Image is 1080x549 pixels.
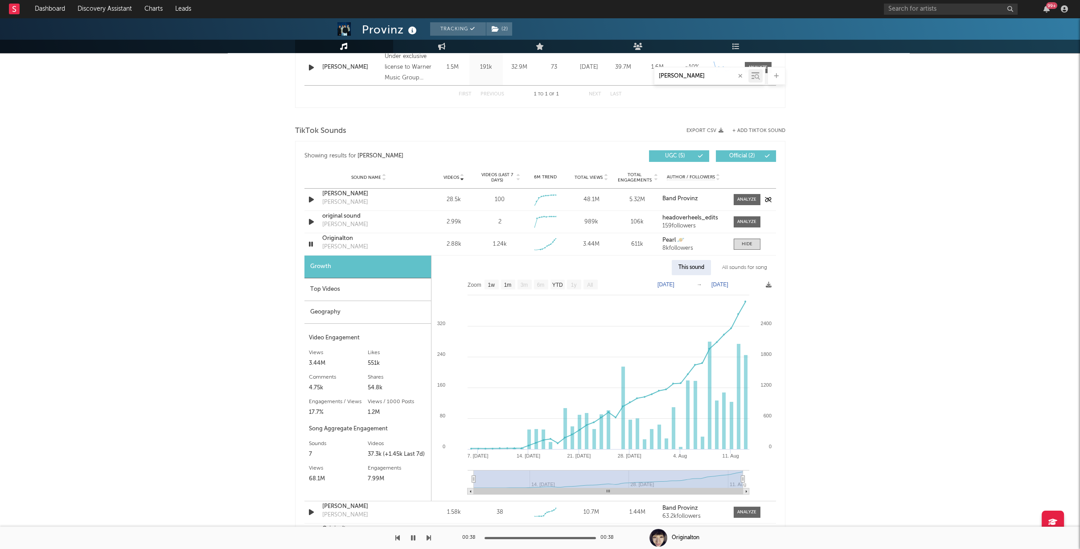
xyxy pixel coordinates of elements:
text: 11. Aug [722,453,739,458]
div: ~ 10 % [677,63,707,72]
strong: Band Provinz [662,196,698,202]
div: [PERSON_NAME] [322,511,368,520]
strong: headoverheels_edits [662,215,718,221]
text: → [697,281,702,288]
a: Originalton [322,524,415,533]
text: 80 [439,413,445,418]
div: [PERSON_NAME] [322,198,368,207]
span: Sound Name [351,175,381,180]
text: 240 [437,351,445,357]
div: Originalton [672,534,699,542]
div: 37.3k (+1.45k Last 7d) [368,449,427,460]
div: Sounds [309,438,368,449]
text: 2400 [760,321,771,326]
div: 73 [538,63,570,72]
div: 100 [495,195,505,204]
div: 8k followers [662,245,724,252]
div: 989k [571,218,612,227]
div: 1.44M [616,508,658,517]
div: 106k [616,218,658,227]
div: 2.88k [433,240,475,249]
text: YTD [552,282,563,288]
text: 1w [488,282,495,288]
span: UGC ( 5 ) [655,153,696,159]
a: [PERSON_NAME] [322,502,415,511]
div: 1.6M [643,63,673,72]
text: 21. [DATE] [567,453,591,458]
span: Author / Followers [667,174,715,180]
div: 17.7% [309,407,368,418]
div: 2.99k [433,218,475,227]
div: 3.44M [309,358,368,369]
span: Videos (last 7 days) [479,172,515,183]
button: Official(2) [716,150,776,162]
span: Total Views [575,175,603,180]
text: 160 [437,382,445,388]
div: Likes [368,347,427,358]
div: 2 [498,218,501,227]
div: 7 [309,449,368,460]
a: [PERSON_NAME] [322,63,381,72]
div: 10.7M [571,508,612,517]
div: Provinz [362,22,419,37]
div: Comments [309,372,368,383]
span: Videos [443,175,459,180]
div: 1.5M [438,63,467,72]
span: of [549,92,554,96]
text: 1y [571,282,576,288]
div: Engagements / Views [309,396,368,407]
div: 32.9M [505,63,534,72]
div: 159 followers [662,223,724,229]
div: 1.24k [493,240,506,249]
text: All [587,282,593,288]
div: Views [309,347,368,358]
text: 1800 [760,351,771,357]
div: 7.99M [368,474,427,484]
div: 6M Trend [525,174,566,181]
strong: Band Provinz [662,505,698,511]
text: 1200 [760,382,771,388]
a: [PERSON_NAME] [322,190,415,198]
text: 3m [520,282,528,288]
button: Tracking [430,22,486,36]
div: [PERSON_NAME] [357,151,403,161]
strong: Pearl 🪐 [662,237,684,243]
div: 00:38 [600,532,618,543]
div: 1.2M [368,407,427,418]
div: [PERSON_NAME] [322,243,368,252]
button: + Add TikTok Sound [732,128,785,133]
button: First [459,92,472,97]
button: (2) [486,22,512,36]
button: + Add TikTok Sound [723,128,785,133]
div: All sounds for song [715,260,774,275]
span: to [538,92,543,96]
button: 99+ [1043,5,1050,12]
span: Total Engagements [616,172,653,183]
a: original sound [322,212,415,221]
div: Views / 1000 Posts [368,396,427,407]
div: 5.32M [616,195,658,204]
div: 68.1M [309,474,368,484]
text: 600 [763,413,771,418]
div: 00:38 [462,532,480,543]
text: 1m [504,282,511,288]
div: 48.1M [571,195,612,204]
span: ( 2 ) [486,22,513,36]
div: 1 1 1 [522,89,571,100]
text: 14. [DATE] [516,453,540,458]
a: Originalton [322,234,415,243]
button: Last [610,92,622,97]
div: Showing results for [304,150,540,162]
text: Zoom [468,282,481,288]
span: TikTok Sounds [295,126,346,136]
div: Videos [368,438,427,449]
div: 1.58k [433,508,475,517]
div: 611k [616,240,658,249]
div: 99 + [1046,2,1057,9]
a: Pearl 🪐 [662,237,724,244]
text: [DATE] [711,281,728,288]
div: Video Engagement [309,333,427,343]
div: Top Videos [304,278,431,301]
